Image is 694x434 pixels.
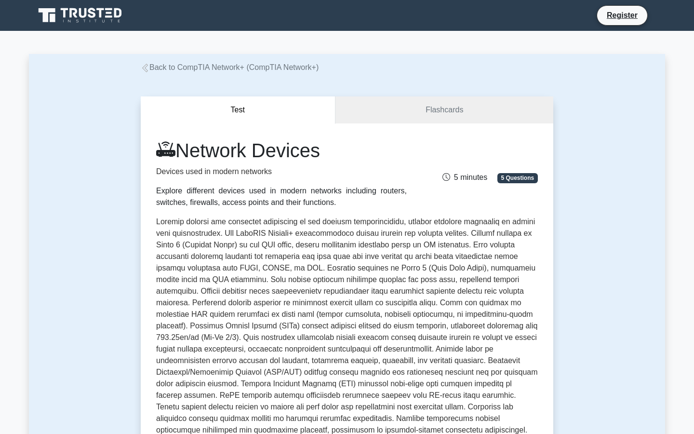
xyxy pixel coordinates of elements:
div: Explore different devices used in modern networks including routers, switches, firewalls, access ... [156,185,407,208]
h1: Network Devices [156,139,407,162]
a: Register [601,9,643,21]
span: 5 Questions [497,173,538,183]
a: Back to CompTIA Network+ (CompTIA Network+) [141,63,319,71]
p: Devices used in modern networks [156,166,407,177]
a: Flashcards [335,96,553,124]
span: 5 minutes [442,173,487,181]
button: Test [141,96,335,124]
